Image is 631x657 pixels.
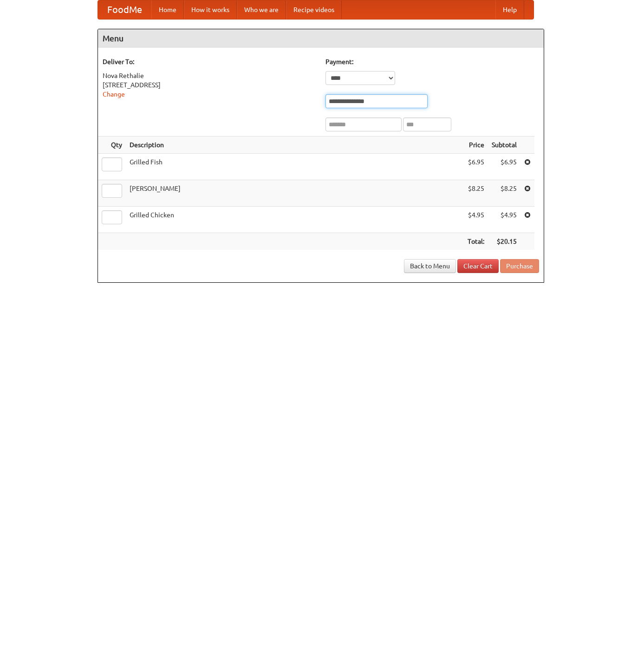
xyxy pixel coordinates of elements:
th: Description [126,137,464,154]
th: Subtotal [488,137,520,154]
h4: Menu [98,29,544,48]
th: Price [464,137,488,154]
a: Change [103,91,125,98]
td: $4.95 [464,207,488,233]
td: Grilled Fish [126,154,464,180]
td: [PERSON_NAME] [126,180,464,207]
div: Nova Rethalie [103,71,316,80]
a: Home [151,0,184,19]
td: $8.25 [464,180,488,207]
button: Purchase [500,259,539,273]
a: Help [495,0,524,19]
td: $8.25 [488,180,520,207]
a: FoodMe [98,0,151,19]
h5: Payment: [325,57,539,66]
th: $20.15 [488,233,520,250]
th: Total: [464,233,488,250]
td: $4.95 [488,207,520,233]
a: Clear Cart [457,259,499,273]
td: Grilled Chicken [126,207,464,233]
a: How it works [184,0,237,19]
div: [STREET_ADDRESS] [103,80,316,90]
h5: Deliver To: [103,57,316,66]
th: Qty [98,137,126,154]
td: $6.95 [464,154,488,180]
a: Back to Menu [404,259,456,273]
a: Recipe videos [286,0,342,19]
td: $6.95 [488,154,520,180]
a: Who we are [237,0,286,19]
